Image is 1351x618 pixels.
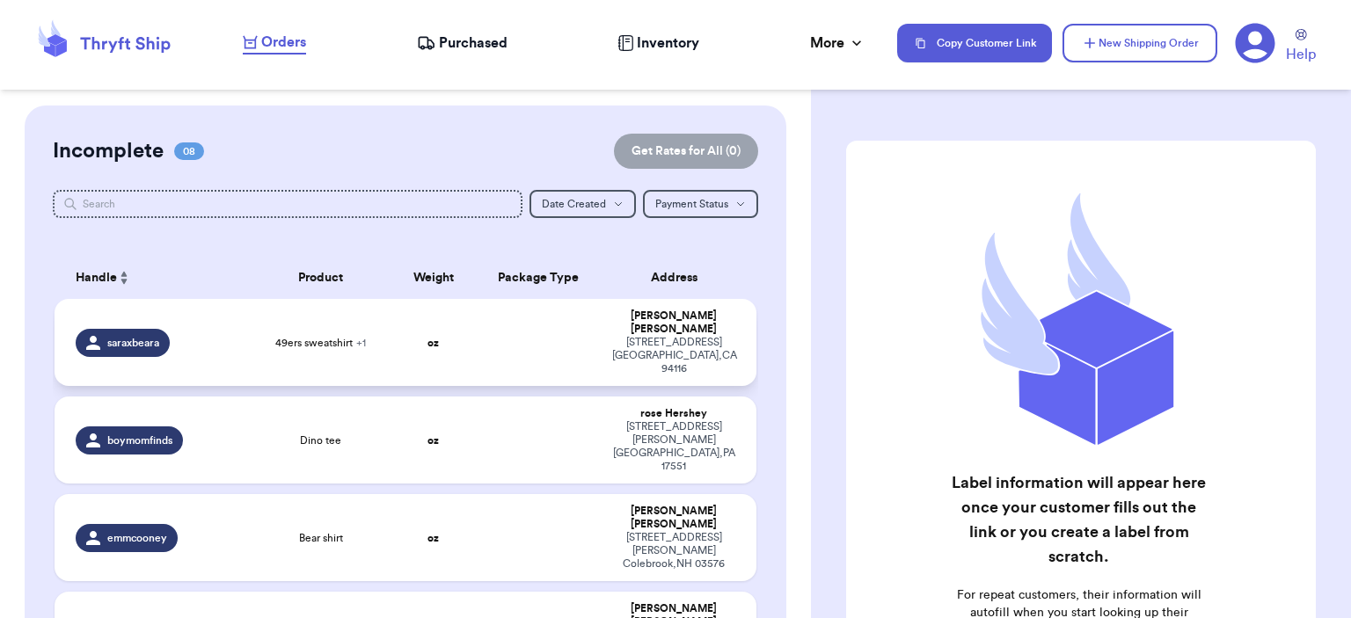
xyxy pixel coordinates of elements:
div: More [810,33,865,54]
strong: oz [427,338,439,348]
div: [PERSON_NAME] [PERSON_NAME] [612,309,735,336]
th: Product [251,257,391,299]
span: Payment Status [655,199,728,209]
span: Dino tee [300,433,341,447]
div: [STREET_ADDRESS][PERSON_NAME] [GEOGRAPHIC_DATA] , PA 17551 [612,420,735,473]
span: 08 [174,142,204,160]
span: 49ers sweatshirt [275,336,366,350]
a: Help [1286,29,1316,65]
h2: Label information will appear here once your customer fills out the link or you create a label fr... [947,470,1210,569]
th: Weight [391,257,476,299]
span: Inventory [637,33,699,54]
th: Package Type [476,257,602,299]
div: [STREET_ADDRESS] [GEOGRAPHIC_DATA] , CA 94116 [612,336,735,375]
a: Orders [243,32,306,55]
span: + 1 [356,338,366,348]
input: Search [53,190,522,218]
h2: Incomplete [53,137,164,165]
strong: oz [427,435,439,446]
span: Purchased [439,33,508,54]
span: Date Created [542,199,606,209]
div: [STREET_ADDRESS][PERSON_NAME] Colebrook , NH 03576 [612,531,735,571]
button: New Shipping Order [1063,24,1217,62]
button: Sort ascending [117,267,131,288]
span: boymomfinds [107,433,172,447]
div: rose Hershey [612,407,735,420]
th: Address [602,257,756,299]
div: [PERSON_NAME] [PERSON_NAME] [612,505,735,531]
strong: oz [427,533,439,543]
button: Copy Customer Link [897,24,1052,62]
span: Bear shirt [299,531,343,545]
a: Inventory [617,33,699,54]
span: emmcooney [107,531,167,545]
span: Handle [76,269,117,287]
span: Orders [261,32,306,53]
span: Help [1286,44,1316,65]
button: Date Created [529,190,636,218]
button: Payment Status [643,190,758,218]
a: Purchased [417,33,508,54]
button: Get Rates for All (0) [614,134,758,169]
span: saraxbeara [107,336,159,350]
